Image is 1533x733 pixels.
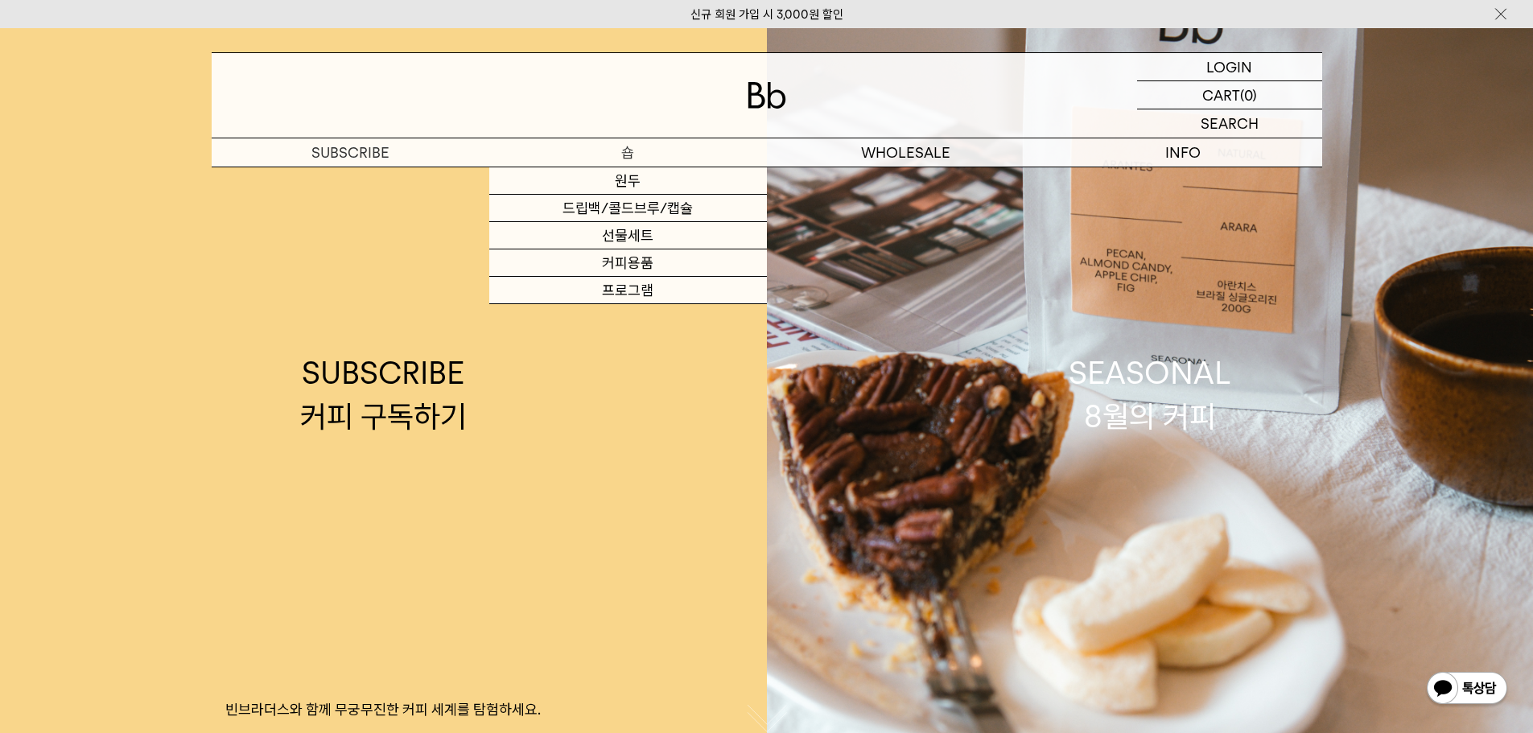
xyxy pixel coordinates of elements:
[489,222,767,249] a: 선물세트
[489,167,767,195] a: 원두
[690,7,843,22] a: 신규 회원 가입 시 3,000원 할인
[1425,670,1509,709] img: 카카오톡 채널 1:1 채팅 버튼
[489,277,767,304] a: 프로그램
[489,195,767,222] a: 드립백/콜드브루/캡슐
[1240,81,1257,109] p: (0)
[1045,138,1322,167] p: INFO
[1069,352,1231,437] div: SEASONAL 8월의 커피
[1202,81,1240,109] p: CART
[1201,109,1259,138] p: SEARCH
[489,138,767,167] a: 숍
[767,138,1045,167] p: WHOLESALE
[300,352,467,437] div: SUBSCRIBE 커피 구독하기
[212,138,489,167] a: SUBSCRIBE
[748,82,786,109] img: 로고
[1206,53,1252,80] p: LOGIN
[489,249,767,277] a: 커피용품
[1137,81,1322,109] a: CART (0)
[1137,53,1322,81] a: LOGIN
